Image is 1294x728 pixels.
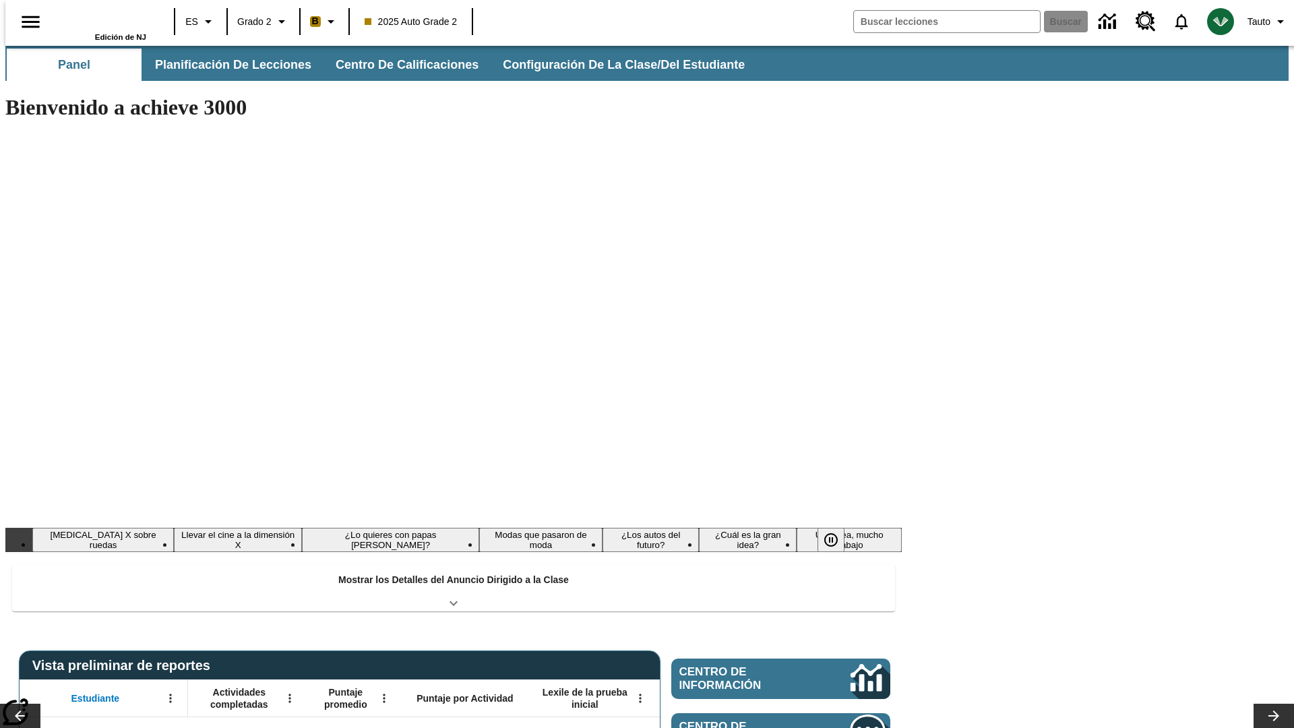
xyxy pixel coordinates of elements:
button: Lenguaje: ES, Selecciona un idioma [179,9,222,34]
button: Diapositiva 2 Llevar el cine a la dimensión X [174,528,302,552]
div: Pausar [818,528,858,552]
span: Centro de información [679,665,805,692]
span: Lexile de la prueba inicial [536,686,634,710]
button: Abrir menú [280,688,300,708]
span: Edición de NJ [95,33,146,41]
button: Grado: Grado 2, Elige un grado [232,9,295,34]
span: Tauto [1247,15,1270,29]
div: Portada [59,5,146,41]
button: Diapositiva 3 ¿Lo quieres con papas fritas? [302,528,479,552]
a: Centro de información [671,659,890,699]
button: Configuración de la clase/del estudiante [492,49,756,81]
div: Subbarra de navegación [5,49,757,81]
button: Carrusel de lecciones, seguir [1254,704,1294,728]
button: Diapositiva 1 Rayos X sobre ruedas [32,528,174,552]
span: Vista preliminar de reportes [32,658,217,673]
span: Estudiante [71,692,120,704]
a: Portada [59,6,146,33]
span: ES [185,15,198,29]
input: Buscar campo [854,11,1040,32]
h1: Bienvenido a achieve 3000 [5,95,902,120]
div: Subbarra de navegación [5,46,1289,81]
button: Abrir menú [630,688,650,708]
button: Boost El color de la clase es anaranjado claro. Cambiar el color de la clase. [305,9,344,34]
img: avatar image [1207,8,1234,35]
span: Grado 2 [237,15,272,29]
button: Abrir menú [160,688,181,708]
button: Abrir menú [374,688,394,708]
button: Centro de calificaciones [325,49,489,81]
button: Escoja un nuevo avatar [1199,4,1242,39]
button: Diapositiva 5 ¿Los autos del futuro? [603,528,699,552]
a: Centro de información [1090,3,1128,40]
button: Pausar [818,528,844,552]
button: Diapositiva 6 ¿Cuál es la gran idea? [699,528,797,552]
span: Actividades completadas [195,686,284,710]
button: Planificación de lecciones [144,49,322,81]
a: Notificaciones [1164,4,1199,39]
div: Mostrar los Detalles del Anuncio Dirigido a la Clase [12,565,895,611]
button: Perfil/Configuración [1242,9,1294,34]
a: Centro de recursos, Se abrirá en una pestaña nueva. [1128,3,1164,40]
span: Puntaje promedio [313,686,378,710]
span: 2025 Auto Grade 2 [365,15,458,29]
button: Diapositiva 7 Una idea, mucho trabajo [797,528,902,552]
button: Diapositiva 4 Modas que pasaron de moda [479,528,603,552]
button: Abrir el menú lateral [11,2,51,42]
p: Mostrar los Detalles del Anuncio Dirigido a la Clase [338,573,569,587]
span: Puntaje por Actividad [417,692,513,704]
span: B [312,13,319,30]
button: Panel [7,49,142,81]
